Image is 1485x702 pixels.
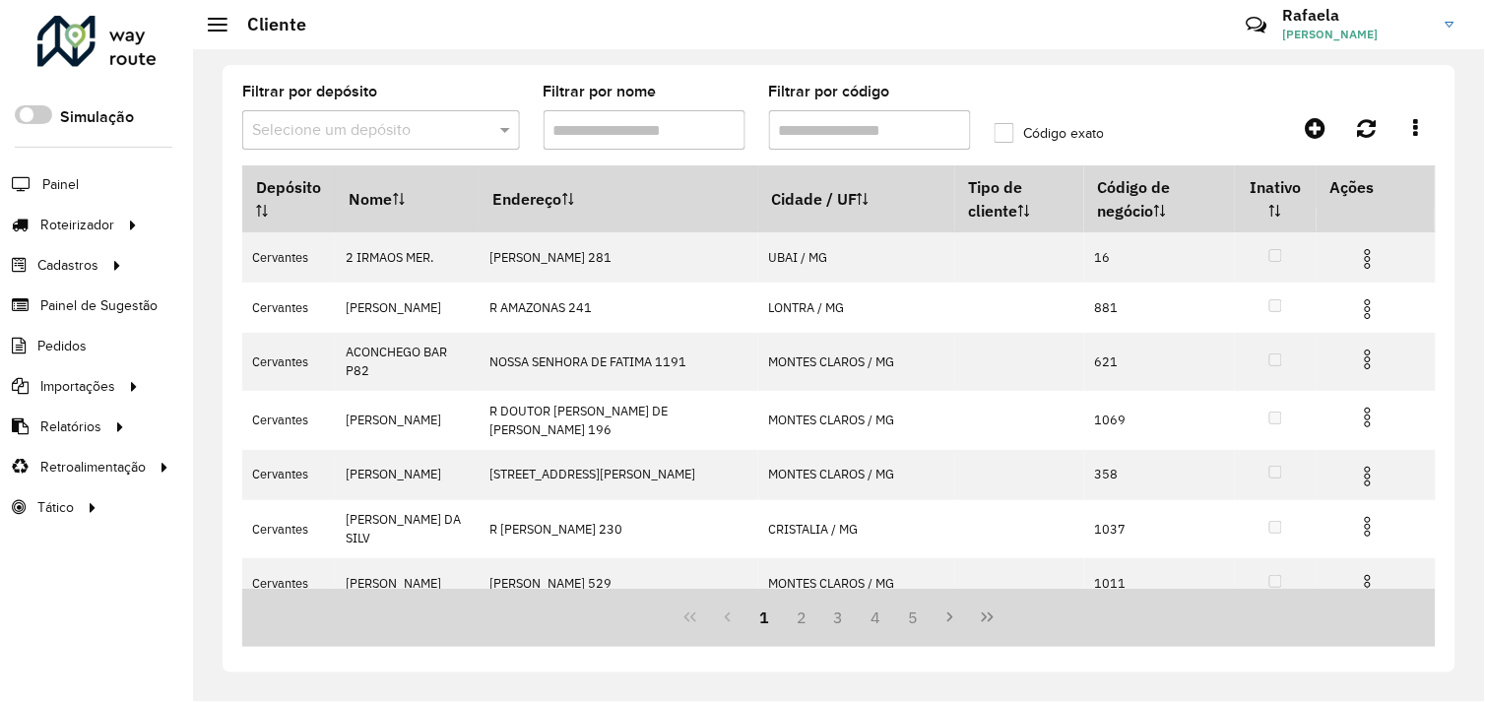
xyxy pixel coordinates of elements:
[1283,6,1431,25] h3: Rafaela
[242,391,336,449] td: Cervantes
[783,599,820,636] button: 2
[336,558,480,608] td: [PERSON_NAME]
[40,376,115,397] span: Importações
[995,123,1104,144] label: Código exato
[242,558,336,608] td: Cervantes
[37,497,74,518] span: Tático
[746,599,784,636] button: 1
[480,450,758,500] td: [STREET_ADDRESS][PERSON_NAME]
[480,166,758,232] th: Endereço
[820,599,858,636] button: 3
[1084,450,1235,500] td: 358
[37,255,98,276] span: Cadastros
[1084,500,1235,558] td: 1037
[480,283,758,333] td: R AMAZONAS 241
[37,336,87,356] span: Pedidos
[480,500,758,558] td: R [PERSON_NAME] 230
[1084,283,1235,333] td: 881
[40,295,158,316] span: Painel de Sugestão
[769,80,890,103] label: Filtrar por código
[242,500,336,558] td: Cervantes
[758,391,955,449] td: MONTES CLAROS / MG
[242,283,336,333] td: Cervantes
[955,166,1084,232] th: Tipo de cliente
[932,599,969,636] button: Next Page
[895,599,933,636] button: 5
[758,283,955,333] td: LONTRA / MG
[242,450,336,500] td: Cervantes
[1084,232,1235,283] td: 16
[242,333,336,391] td: Cervantes
[42,174,79,195] span: Painel
[336,283,480,333] td: [PERSON_NAME]
[1084,558,1235,608] td: 1011
[60,105,134,129] label: Simulação
[858,599,895,636] button: 4
[1084,166,1235,232] th: Código de negócio
[758,500,955,558] td: CRISTALIA / MG
[758,232,955,283] td: UBAI / MG
[336,232,480,283] td: 2 IRMAOS MER.
[1317,166,1435,208] th: Ações
[40,457,146,478] span: Retroalimentação
[1084,391,1235,449] td: 1069
[969,599,1006,636] button: Last Page
[1283,26,1431,43] span: [PERSON_NAME]
[480,558,758,608] td: [PERSON_NAME] 529
[336,500,480,558] td: [PERSON_NAME] DA SILV
[40,215,114,235] span: Roteirizador
[1235,166,1317,232] th: Inativo
[336,333,480,391] td: ACONCHEGO BAR P82
[336,166,480,232] th: Nome
[758,450,955,500] td: MONTES CLAROS / MG
[480,232,758,283] td: [PERSON_NAME] 281
[758,166,955,232] th: Cidade / UF
[242,80,377,103] label: Filtrar por depósito
[758,333,955,391] td: MONTES CLAROS / MG
[242,166,336,232] th: Depósito
[336,450,480,500] td: [PERSON_NAME]
[242,232,336,283] td: Cervantes
[480,391,758,449] td: R DOUTOR [PERSON_NAME] DE [PERSON_NAME] 196
[480,333,758,391] td: NOSSA SENHORA DE FATIMA 1191
[336,391,480,449] td: [PERSON_NAME]
[758,558,955,608] td: MONTES CLAROS / MG
[1236,4,1278,46] a: Contato Rápido
[227,14,306,35] h2: Cliente
[544,80,657,103] label: Filtrar por nome
[40,416,101,437] span: Relatórios
[1084,333,1235,391] td: 621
